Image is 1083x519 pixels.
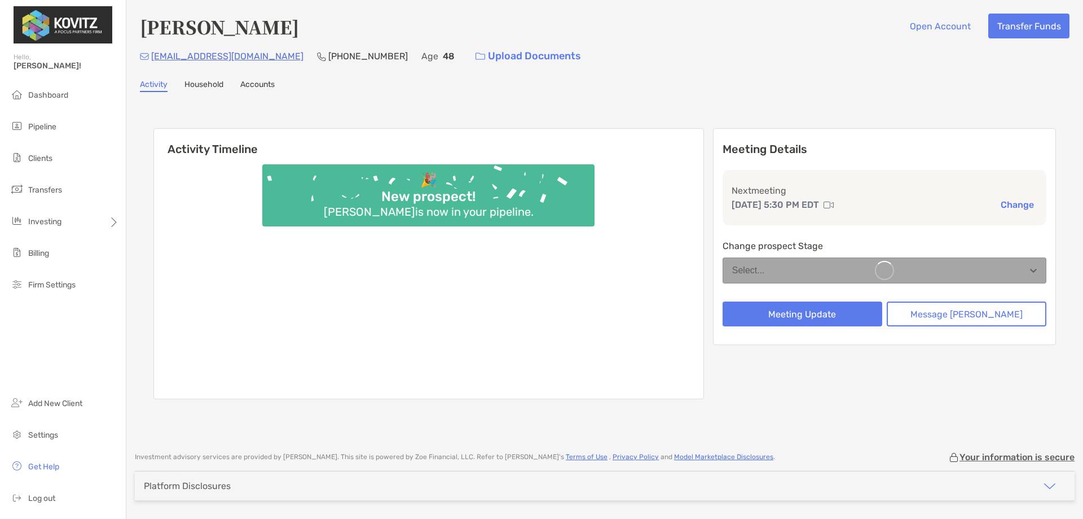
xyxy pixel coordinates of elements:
[28,154,52,163] span: Clients
[443,49,455,63] p: 48
[28,494,55,503] span: Log out
[613,453,659,461] a: Privacy Policy
[28,185,62,195] span: Transfers
[468,44,588,68] a: Upload Documents
[10,491,24,504] img: logout icon
[988,14,1069,38] button: Transfer Funds
[10,459,24,473] img: get-help icon
[723,302,882,326] button: Meeting Update
[28,248,49,258] span: Billing
[723,239,1046,253] p: Change prospect Stage
[377,189,480,205] div: New prospect!
[317,52,326,61] img: Phone Icon
[566,453,607,461] a: Terms of Use
[140,53,149,60] img: Email Icon
[328,49,408,63] p: [PHONE_NUMBER]
[887,302,1046,326] button: Message [PERSON_NAME]
[824,200,834,210] img: communication type
[140,14,299,40] h4: [PERSON_NAME]
[140,80,168,92] a: Activity
[28,399,82,408] span: Add New Client
[1043,479,1056,493] img: icon arrow
[959,452,1075,463] p: Your information is secure
[135,453,775,461] p: Investment advisory services are provided by [PERSON_NAME] . This site is powered by Zoe Financia...
[10,88,24,101] img: dashboard icon
[421,49,438,63] p: Age
[28,280,76,290] span: Firm Settings
[10,246,24,259] img: billing icon
[10,214,24,228] img: investing icon
[319,205,538,219] div: [PERSON_NAME] is now in your pipeline.
[28,122,56,132] span: Pipeline
[10,182,24,196] img: transfers icon
[144,481,231,491] div: Platform Disclosures
[476,53,485,60] img: button icon
[732,198,819,212] p: [DATE] 5:30 PM EDT
[10,119,24,133] img: pipeline icon
[28,430,58,440] span: Settings
[10,396,24,409] img: add_new_client icon
[416,172,442,189] div: 🎉
[10,428,24,441] img: settings icon
[10,151,24,164] img: clients icon
[10,277,24,291] img: firm-settings icon
[901,14,979,38] button: Open Account
[240,80,275,92] a: Accounts
[28,90,68,100] span: Dashboard
[154,129,703,156] h6: Activity Timeline
[674,453,773,461] a: Model Marketplace Disclosures
[723,142,1046,156] p: Meeting Details
[14,5,112,45] img: Zoe Logo
[184,80,223,92] a: Household
[28,217,61,226] span: Investing
[997,199,1037,211] button: Change
[151,49,303,63] p: [EMAIL_ADDRESS][DOMAIN_NAME]
[28,462,59,472] span: Get Help
[732,184,1037,198] p: Next meeting
[14,61,119,71] span: [PERSON_NAME]!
